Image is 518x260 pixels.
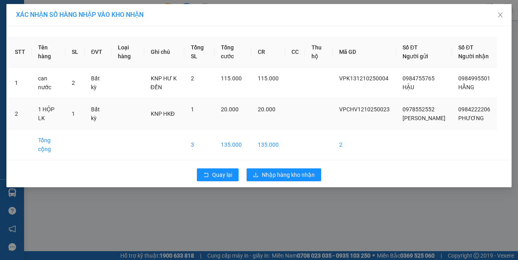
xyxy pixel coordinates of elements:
span: Số ĐT [458,44,473,51]
span: 1 [191,106,194,113]
span: Nhập hàng kho nhận [262,170,315,179]
td: 1 [8,68,32,98]
span: 115.000 [258,75,279,82]
span: 20.000 [221,106,239,113]
span: download [253,172,259,178]
span: rollback [203,172,209,178]
th: CR [251,37,285,68]
th: SL [65,37,85,68]
td: can nước [32,68,65,98]
span: close [497,12,504,18]
th: Thu hộ [305,37,333,68]
span: KNP HƯ K ĐỀN [151,75,177,90]
span: KNP HKĐ [151,111,175,117]
button: Close [489,4,512,27]
span: 0984995501 [458,75,490,82]
th: Ghi chú [144,37,184,68]
td: 1 HỘP LK [32,98,65,129]
th: CC [285,37,305,68]
span: 20.000 [258,106,275,113]
span: Người nhận [458,53,489,59]
span: VPCHV1210250023 [339,106,390,113]
span: 2 [72,80,75,86]
td: Bất kỳ [85,68,111,98]
th: Tên hàng [32,37,65,68]
button: rollbackQuay lại [197,168,239,181]
td: 135.000 [251,129,285,160]
span: Số ĐT [403,44,418,51]
td: Tổng cộng [32,129,65,160]
span: PHƯƠNG [458,115,484,121]
td: 135.000 [214,129,252,160]
th: Mã GD [333,37,396,68]
td: 2 [8,98,32,129]
span: Quay lại [212,170,232,179]
td: 2 [333,129,396,160]
th: Tổng cước [214,37,252,68]
th: ĐVT [85,37,111,68]
span: 115.000 [221,75,242,82]
td: Bất kỳ [85,98,111,129]
span: VPK131210250004 [339,75,388,82]
span: 2 [191,75,194,82]
span: [PERSON_NAME] [403,115,445,121]
span: 0978552552 [403,106,435,113]
span: XÁC NHẬN SỐ HÀNG NHẬP VÀO KHO NHẬN [16,11,144,18]
th: Loại hàng [111,37,144,68]
td: 3 [184,129,214,160]
span: 0984755765 [403,75,435,82]
span: 0984222206 [458,106,490,113]
span: 1 [72,111,75,117]
button: downloadNhập hàng kho nhận [247,168,321,181]
span: HẰNG [458,84,474,90]
th: Tổng SL [184,37,214,68]
span: HẬU [403,84,414,90]
th: STT [8,37,32,68]
span: Người gửi [403,53,428,59]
